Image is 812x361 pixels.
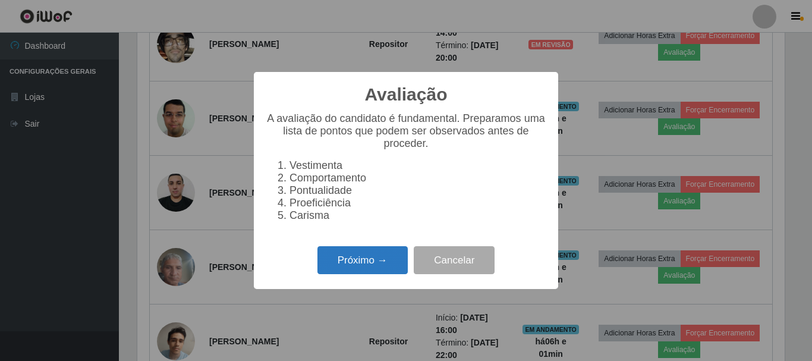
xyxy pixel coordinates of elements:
[414,246,495,274] button: Cancelar
[289,209,546,222] li: Carisma
[289,159,546,172] li: Vestimenta
[289,172,546,184] li: Comportamento
[289,184,546,197] li: Pontualidade
[266,112,546,150] p: A avaliação do candidato é fundamental. Preparamos uma lista de pontos que podem ser observados a...
[365,84,448,105] h2: Avaliação
[289,197,546,209] li: Proeficiência
[317,246,408,274] button: Próximo →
